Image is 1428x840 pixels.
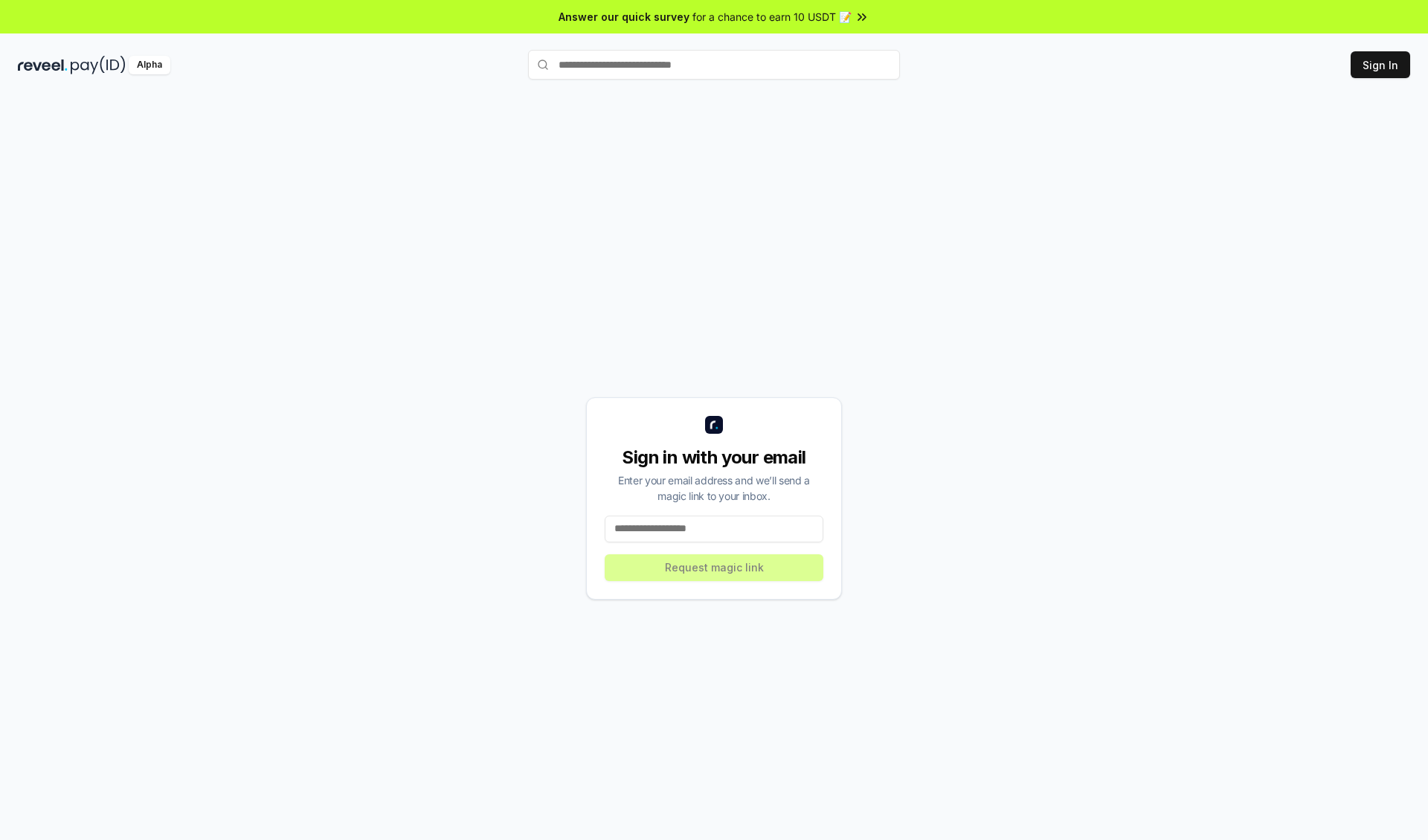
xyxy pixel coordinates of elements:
div: Alpha [129,56,170,74]
span: for a chance to earn 10 USDT 📝 [692,9,852,25]
div: Sign in with your email [605,446,823,469]
img: pay_id [71,56,126,74]
span: Answer our quick survey [559,9,689,25]
img: logo_small [705,416,723,434]
img: reveel_dark [18,56,68,74]
div: Enter your email address and we’ll send a magic link to your inbox. [605,472,823,504]
button: Sign In [1351,51,1410,78]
